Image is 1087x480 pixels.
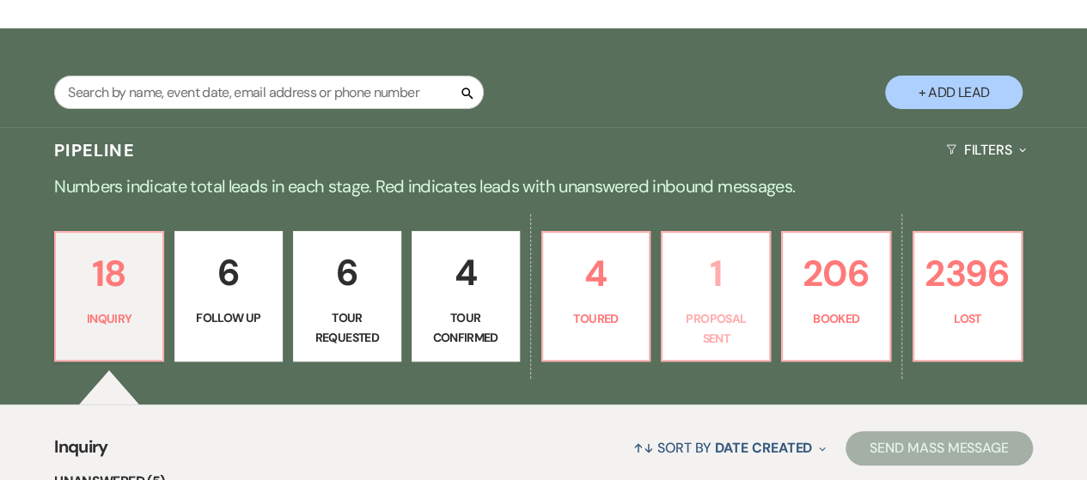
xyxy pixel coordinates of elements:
p: 4 [553,245,639,302]
p: Tour Requested [304,308,390,347]
h3: Pipeline [54,138,135,162]
p: Follow Up [186,308,272,327]
a: 206Booked [781,231,891,362]
a: 4Toured [541,231,651,362]
p: Tour Confirmed [423,308,509,347]
p: 1 [673,245,759,302]
p: Inquiry [66,309,152,328]
p: 206 [793,245,879,302]
button: Sort By Date Created [626,425,833,471]
a: 4Tour Confirmed [412,231,520,362]
p: Proposal Sent [673,309,759,348]
p: Booked [793,309,879,328]
a: 1Proposal Sent [661,231,771,362]
p: 2396 [925,245,1011,302]
p: Toured [553,309,639,328]
span: Date Created [715,439,812,457]
a: 2396Lost [913,231,1023,362]
a: 18Inquiry [54,231,164,362]
span: ↑↓ [633,439,654,457]
a: 6Follow Up [174,231,283,362]
p: 6 [304,244,390,301]
p: 18 [66,245,152,302]
p: Lost [925,309,1011,328]
button: Send Mass Message [846,431,1033,465]
button: + Add Lead [885,76,1023,109]
button: Filters [939,127,1033,173]
input: Search by name, event date, email address or phone number [54,76,484,109]
a: 6Tour Requested [293,231,401,362]
p: 6 [186,244,272,301]
span: Inquiry [54,434,108,471]
p: 4 [423,244,509,301]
